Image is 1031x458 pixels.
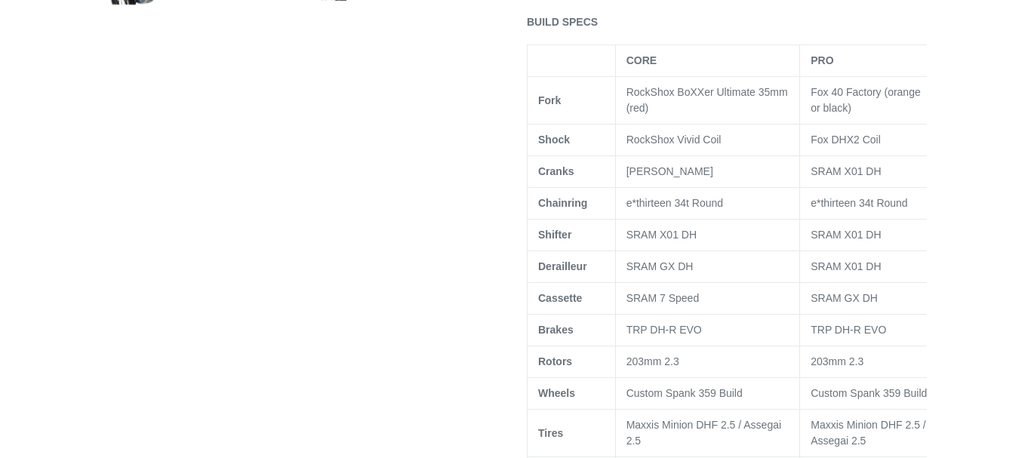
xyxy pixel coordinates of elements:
[538,292,582,304] b: Cassette
[811,197,907,209] span: e*thirteen 34t Round
[538,197,587,209] b: Chainring
[538,427,563,439] b: Tires
[527,16,598,28] span: BUILD SPECS
[538,260,587,272] b: Derailleur
[626,292,700,304] span: SRAM 7 Speed
[811,86,921,114] span: Fox 40 Factory (orange or black)
[800,378,942,410] td: Custom Spank 359 Build
[626,134,722,146] span: RockShox Vivid Coil
[811,229,881,241] span: SRAM X01 DH
[626,260,694,272] span: SRAM GX DH
[626,387,743,399] span: Custom Spank 359 Build
[615,346,800,378] td: 203mm 2.3
[626,165,713,177] span: [PERSON_NAME]
[811,54,833,66] strong: PRO
[615,315,800,346] td: TRP DH-R EVO
[626,54,657,66] strong: CORE
[811,260,881,272] span: SRAM X01 DH
[538,165,574,177] b: Cranks
[538,324,574,336] b: Brakes
[538,134,570,146] b: Shock
[626,419,781,447] span: Maxxis Minion DHF 2.5 / Assegai 2.5
[538,355,572,367] b: Rotors
[626,86,788,114] span: RockShox BoXXer Ultimate 35mm (red)
[626,229,697,241] span: SRAM X01 DH
[811,419,925,447] span: Maxxis Minion DHF 2.5 / Assegai 2.5
[538,387,575,399] b: Wheels
[538,229,571,241] b: Shifter
[800,315,942,346] td: TRP DH-R EVO
[811,132,931,148] p: Fox DHX2 Coil
[811,355,863,367] span: 203mm 2.3
[626,197,723,209] span: e*thirteen 34t Round
[538,94,561,106] b: Fork
[811,292,878,304] span: SRAM GX DH
[811,165,881,177] span: SRAM X01 DH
